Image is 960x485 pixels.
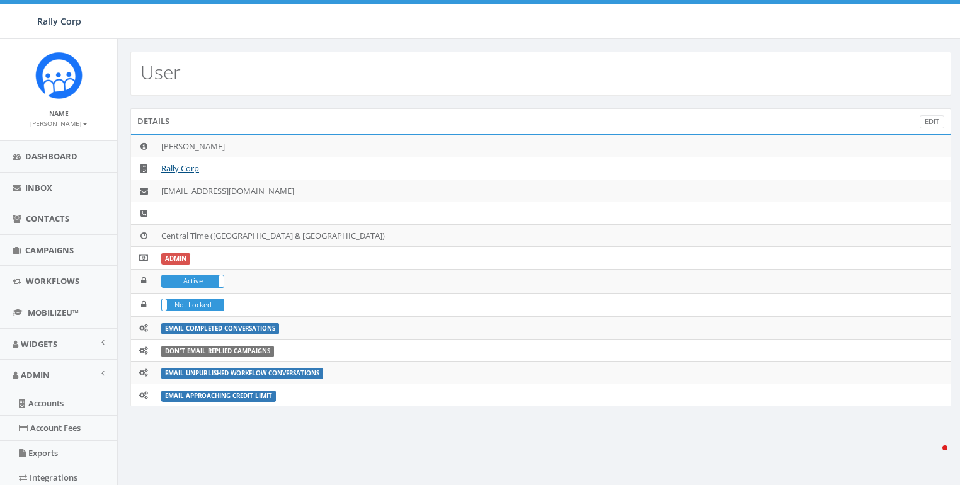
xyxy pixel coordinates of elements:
[920,115,944,128] a: Edit
[30,117,88,128] a: [PERSON_NAME]
[140,62,181,83] h2: User
[917,442,947,472] iframe: Intercom live chat
[25,151,77,162] span: Dashboard
[161,346,274,357] label: Don't Email Replied Campaigns
[156,224,951,247] td: Central Time ([GEOGRAPHIC_DATA] & [GEOGRAPHIC_DATA])
[30,119,88,128] small: [PERSON_NAME]
[28,307,79,318] span: MobilizeU™
[130,108,951,134] div: Details
[156,180,951,202] td: [EMAIL_ADDRESS][DOMAIN_NAME]
[156,202,951,225] td: -
[162,275,224,287] label: Active
[26,213,69,224] span: Contacts
[161,391,276,402] label: Email Approaching Credit Limit
[49,109,69,118] small: Name
[25,244,74,256] span: Campaigns
[161,253,190,265] label: ADMIN
[25,182,52,193] span: Inbox
[161,163,199,174] a: Rally Corp
[161,323,279,334] label: Email Completed Conversations
[21,369,50,380] span: Admin
[161,299,224,311] div: LockedNot Locked
[37,15,81,27] span: Rally Corp
[162,299,224,311] label: Not Locked
[21,338,57,350] span: Widgets
[156,135,951,157] td: [PERSON_NAME]
[161,275,224,287] div: ActiveIn Active
[161,368,323,379] label: Email Unpublished Workflow Conversations
[26,275,79,287] span: Workflows
[35,52,83,99] img: Icon_1.png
